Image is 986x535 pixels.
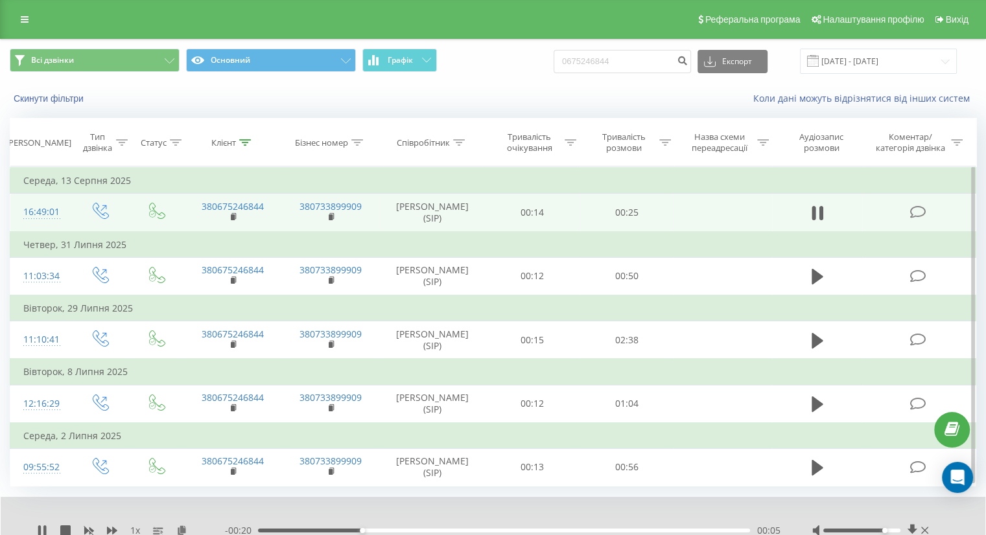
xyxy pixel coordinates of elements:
[823,14,924,25] span: Налаштування профілю
[591,131,656,154] div: Тривалість розмови
[299,200,362,212] a: 380733899909
[686,131,754,154] div: Назва схеми переадресації
[486,448,580,486] td: 00:13
[580,448,674,486] td: 00:56
[23,199,58,225] div: 16:49:01
[872,131,948,154] div: Коментар/категорія дзвінка
[299,328,362,340] a: 380733899909
[23,455,58,480] div: 09:55:52
[580,321,674,359] td: 02:38
[486,385,580,423] td: 00:12
[211,137,236,148] div: Клієнт
[360,528,365,533] div: Accessibility label
[295,137,348,148] div: Бізнес номер
[299,264,362,276] a: 380733899909
[388,56,413,65] span: Графік
[380,385,486,423] td: [PERSON_NAME] (SIP)
[705,14,801,25] span: Реферальна програма
[186,49,356,72] button: Основний
[380,448,486,486] td: [PERSON_NAME] (SIP)
[580,385,674,423] td: 01:04
[362,49,437,72] button: Графік
[946,14,968,25] span: Вихід
[380,321,486,359] td: [PERSON_NAME] (SIP)
[10,359,976,385] td: Вівторок, 8 Липня 2025
[23,327,58,352] div: 11:10:41
[698,50,768,73] button: Експорт
[580,257,674,295] td: 00:50
[202,264,264,276] a: 380675246844
[10,423,976,449] td: Середа, 2 Липня 2025
[202,391,264,404] a: 380675246844
[486,257,580,295] td: 00:12
[486,194,580,232] td: 00:14
[497,131,562,154] div: Тривалість очікування
[753,92,976,104] a: Коли дані можуть відрізнятися вiд інших систем
[486,321,580,359] td: 00:15
[141,137,167,148] div: Статус
[31,55,74,65] span: Всі дзвінки
[202,328,264,340] a: 380675246844
[299,455,362,467] a: 380733899909
[299,391,362,404] a: 380733899909
[202,455,264,467] a: 380675246844
[10,232,976,258] td: Четвер, 31 Липня 2025
[10,295,976,321] td: Вівторок, 29 Липня 2025
[784,131,860,154] div: Аудіозапис розмови
[380,194,486,232] td: [PERSON_NAME] (SIP)
[397,137,450,148] div: Співробітник
[202,200,264,212] a: 380675246844
[6,137,71,148] div: [PERSON_NAME]
[10,168,976,194] td: Середа, 13 Серпня 2025
[882,528,887,533] div: Accessibility label
[942,462,973,493] div: Open Intercom Messenger
[380,257,486,295] td: [PERSON_NAME] (SIP)
[10,49,180,72] button: Всі дзвінки
[10,93,90,104] button: Скинути фільтри
[580,194,674,232] td: 00:25
[23,264,58,289] div: 11:03:34
[23,391,58,416] div: 12:16:29
[554,50,691,73] input: Пошук за номером
[82,131,112,154] div: Тип дзвінка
